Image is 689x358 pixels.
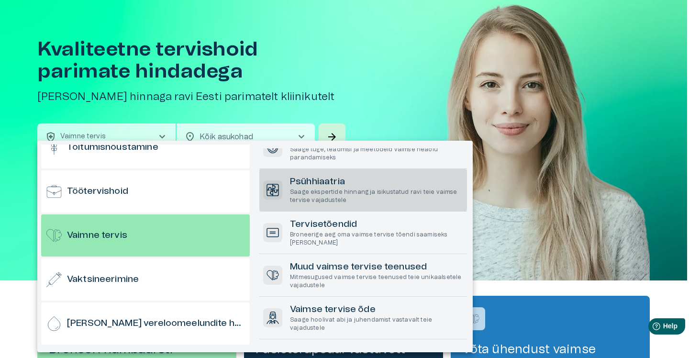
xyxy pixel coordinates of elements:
h6: [PERSON_NAME] vereloomeelundite haigused [67,317,246,330]
p: Saage ekspertide hinnang ja isikustatud ravi teie vaimse tervise vajadustele [290,188,463,204]
p: Broneerige aeg oma vaimse tervise tõendi saamiseks [PERSON_NAME] [290,231,463,247]
h6: Vaimse tervise õde [290,303,463,316]
p: Mitmesugused vaimse tervise teenused teie unikaalsetele vajadustele [290,273,463,290]
h6: Vaktsineerimine [67,273,139,286]
h6: Toitumisnõustamine [67,141,158,154]
h6: Töötervishoid [67,185,128,198]
iframe: Help widget launcher [614,314,689,341]
h6: Psühhiaatria [290,176,463,189]
h6: Muud vaimse tervise teenused [290,261,463,274]
h6: Vaimne tervis [67,229,127,242]
p: Saage hoolivat abi ja juhendamist vastavalt teie vajadustele [290,316,463,332]
h6: Tervisetõendid [290,218,463,231]
p: Saage tuge, teadmisi ja meetodeid vaimse heaolu parandamiseks [290,145,463,162]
